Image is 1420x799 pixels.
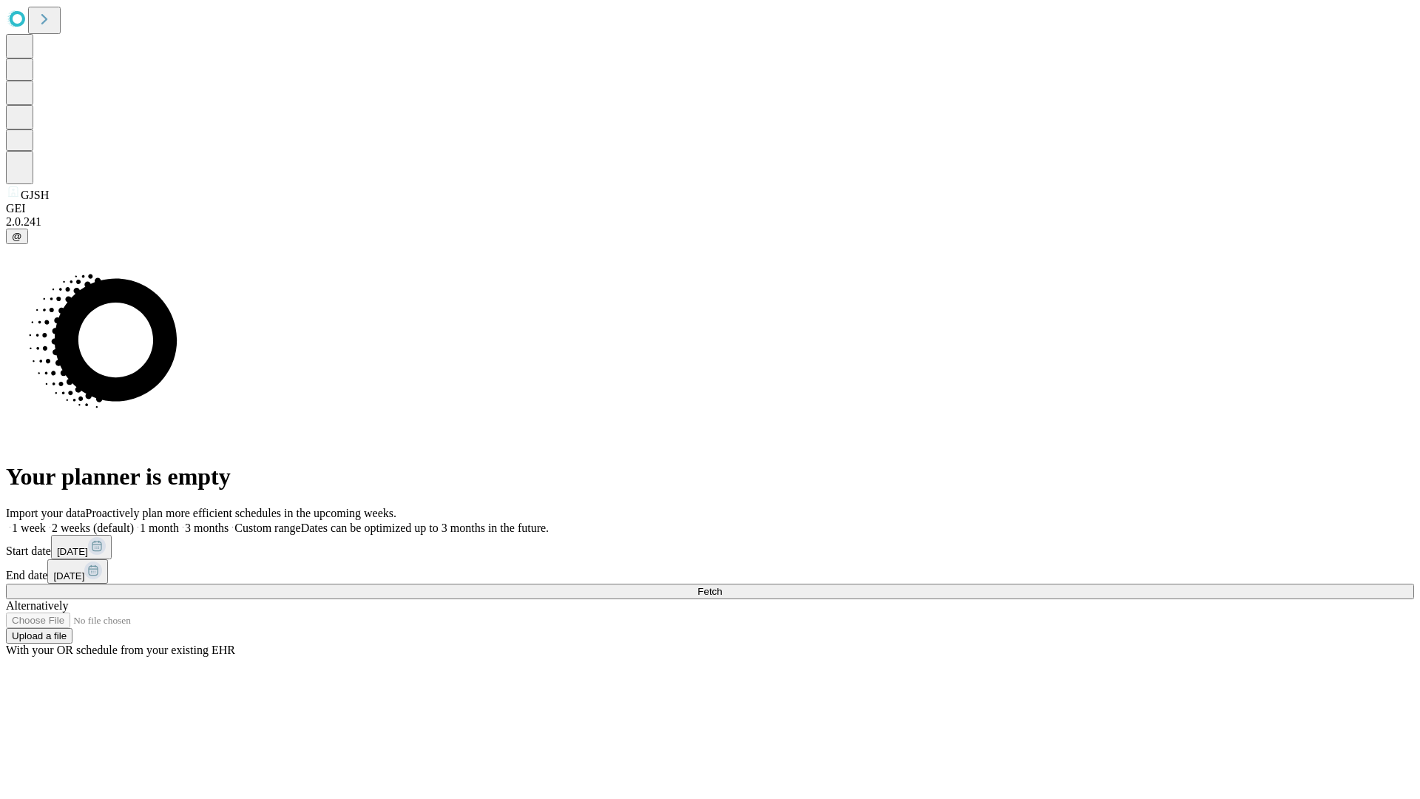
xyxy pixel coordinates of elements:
span: Proactively plan more efficient schedules in the upcoming weeks. [86,507,396,519]
div: GEI [6,202,1414,215]
span: 1 week [12,522,46,534]
span: 1 month [140,522,179,534]
span: With your OR schedule from your existing EHR [6,644,235,656]
span: Custom range [234,522,300,534]
button: Fetch [6,584,1414,599]
span: Dates can be optimized up to 3 months in the future. [301,522,549,534]
span: Fetch [697,586,722,597]
button: [DATE] [51,535,112,559]
button: Upload a file [6,628,72,644]
button: @ [6,229,28,244]
span: Alternatively [6,599,68,612]
span: [DATE] [57,546,88,557]
span: [DATE] [53,570,84,581]
div: 2.0.241 [6,215,1414,229]
div: End date [6,559,1414,584]
span: 3 months [185,522,229,534]
span: 2 weeks (default) [52,522,134,534]
span: Import your data [6,507,86,519]
span: GJSH [21,189,49,201]
button: [DATE] [47,559,108,584]
h1: Your planner is empty [6,463,1414,490]
div: Start date [6,535,1414,559]
span: @ [12,231,22,242]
